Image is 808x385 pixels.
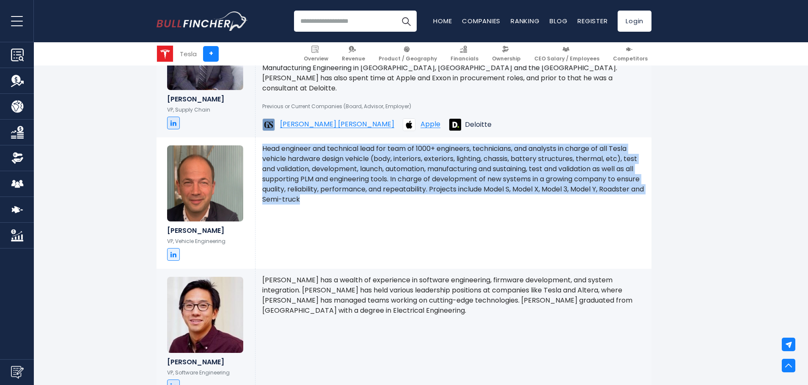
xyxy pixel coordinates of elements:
a: Home [433,16,452,25]
a: Ranking [511,16,539,25]
a: Blog [550,16,567,25]
button: Search [396,11,417,32]
a: Revenue [338,42,369,66]
span: [PERSON_NAME] [PERSON_NAME] [280,121,394,128]
a: [PERSON_NAME] [PERSON_NAME] [262,118,394,131]
img: Apple [403,118,415,131]
h6: [PERSON_NAME] [167,358,245,366]
span: Product / Geography [379,55,437,62]
span: Revenue [342,55,365,62]
span: Overview [304,55,328,62]
a: Overview [300,42,332,66]
span: CEO Salary / Employees [534,55,599,62]
span: Competitors [613,55,648,62]
p: VP, Supply Chain [167,106,245,113]
p: Head engineer and technical lead for team of 1000+ engineers, technicians, and analysts in charge... [262,144,645,205]
img: Deloitte [449,118,462,131]
div: Tesla [180,49,197,59]
span: Financials [451,55,478,62]
a: Go to homepage [157,11,247,31]
a: Product / Geography [375,42,441,66]
h6: [PERSON_NAME] [167,227,245,235]
a: Competitors [609,42,651,66]
a: Companies [462,16,500,25]
span: Ownership [492,55,521,62]
span: Deloitte [465,120,492,129]
a: + [203,46,219,62]
img: Ownership [11,152,24,164]
img: Bullfincher logo [157,11,248,31]
img: Lars Moravy [167,145,243,221]
p: Previous or Current Companies (Board, Advisor, Employer) [262,103,645,110]
a: Register [577,16,607,25]
a: Apple [403,118,440,131]
img: TSLA logo [157,46,173,62]
p: VP, Vehicle Engineering [167,238,245,245]
a: CEO Salary / Employees [530,42,603,66]
h6: [PERSON_NAME] [167,95,245,103]
a: Ownership [488,42,525,66]
a: Login [618,11,651,32]
a: Financials [447,42,482,66]
p: VP, Software Engineering [167,369,245,376]
p: [PERSON_NAME] has a wealth of experience in software engineering, firmware development, and syste... [262,275,645,316]
img: Goldman Sachs [262,118,275,131]
span: Apple [420,121,440,128]
img: David Lau [167,277,243,353]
